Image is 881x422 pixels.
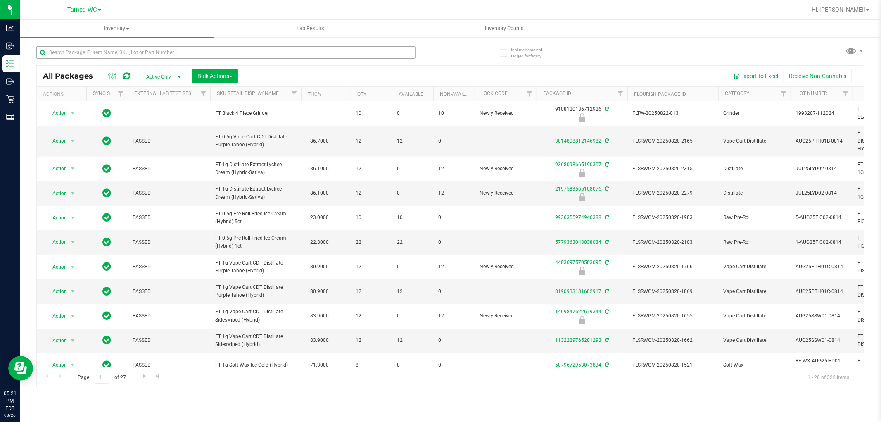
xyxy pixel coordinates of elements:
button: Export to Excel [728,69,784,83]
inline-svg: Inventory [6,60,14,68]
inline-svg: Outbound [6,77,14,86]
span: 0 [438,214,470,222]
span: select [68,335,78,346]
a: THC% [308,91,321,97]
a: Inventory Counts [407,20,601,37]
span: 12 [356,263,387,271]
span: FT 1g Vape Cart CDT Distillate Sideswiped (Hybrid) [215,308,296,324]
span: Action [45,188,67,199]
span: 10 [356,110,387,117]
span: PASSED [133,189,205,197]
span: Action [45,107,67,119]
span: Inventory Counts [474,25,535,32]
iframe: Resource center [8,356,33,381]
span: Sync from Compliance System [603,186,609,192]
inline-svg: Retail [6,95,14,103]
span: FLSRWGM-20250820-2315 [632,165,713,173]
span: Sync from Compliance System [603,362,609,368]
a: Go to the last page [152,371,164,382]
span: select [68,236,78,248]
span: Action [45,359,67,371]
span: In Sync [103,187,112,199]
button: Receive Non-Cannabis [784,69,852,83]
input: 1 [95,371,109,384]
span: Newly Received [480,263,532,271]
span: 1-AUG25FIC02-0814 [796,238,848,246]
a: Sync Status [93,91,125,96]
span: Newly Received [480,312,532,320]
span: PASSED [133,238,205,246]
span: 80.9000 [306,286,333,298]
span: Sync from Compliance System [603,215,609,220]
a: Package ID [543,91,571,96]
span: Vape Cart Distillate [723,263,786,271]
span: FT 0.5g Vape Cart CDT Distillate Purple Tahoe (Hybrid) [215,133,296,149]
p: 05:21 PM EDT [4,390,16,412]
span: Action [45,286,67,297]
span: 12 [438,189,470,197]
span: 1993207-112024 [796,110,848,117]
a: 9936355974946388 [555,215,601,220]
span: Action [45,335,67,346]
span: Tampa WC [68,6,97,13]
span: select [68,188,78,199]
span: 12 [438,263,470,271]
span: Raw Pre-Roll [723,238,786,246]
span: FLTW-20250822-013 [632,110,713,117]
span: 10 [356,214,387,222]
span: In Sync [103,261,112,272]
div: Newly Received [535,193,629,201]
span: 12 [356,165,387,173]
span: PASSED [133,288,205,296]
span: PASSED [133,263,205,271]
span: 0 [397,110,428,117]
a: Non-Available [440,91,477,97]
span: In Sync [103,107,112,119]
span: Sync from Compliance System [603,138,609,144]
span: FLSRWGM-20250820-2103 [632,238,713,246]
span: Sync from Compliance System [603,288,609,294]
span: AUG25PTH01C-0814 [796,263,848,271]
p: 08/26 [4,412,16,418]
span: JUL25LYD02-0814 [796,189,848,197]
span: FT 1g Distillate Extract Lychee Dream (Hybrid-Sativa) [215,161,296,176]
a: Filter [523,87,537,101]
span: Grinder [723,110,786,117]
span: 5-AUG25FIC02-0814 [796,214,848,222]
span: Action [45,236,67,248]
a: External Lab Test Result [134,91,199,96]
a: Sku Retail Display Name [217,91,279,96]
span: FLSRWGM-20250820-1521 [632,361,713,369]
span: Soft Wax [723,361,786,369]
span: FT 1g Vape Cart CDT Distillate Purple Tahoe (Hybrid) [215,259,296,275]
a: Filter [197,87,210,101]
a: Go to the next page [138,371,150,382]
span: 12 [356,189,387,197]
a: Filter [777,87,791,101]
a: Inventory [20,20,214,37]
a: Category [725,91,749,96]
span: 22 [397,238,428,246]
span: 10 [397,214,428,222]
a: Qty [357,91,366,97]
span: 12 [397,137,428,145]
span: 83.9000 [306,310,333,322]
span: Action [45,212,67,224]
input: Search Package ID, Item Name, SKU, Lot or Part Number... [36,46,416,59]
span: 12 [397,288,428,296]
span: 0 [438,336,470,344]
span: 12 [356,312,387,320]
a: 9368098665190307 [555,162,601,167]
div: Newly Received [535,169,629,177]
span: 10 [438,110,470,117]
span: 12 [356,336,387,344]
span: Vape Cart Distillate [723,312,786,320]
div: Newly Received [535,316,629,324]
span: RE-WX-AUG25IED01-0814 [796,357,848,373]
a: Lock Code [481,91,508,96]
span: FLSRWGM-20250820-1655 [632,312,713,320]
a: Filter [614,87,627,101]
span: PASSED [133,137,205,145]
span: FLSRWGM-20250820-1662 [632,336,713,344]
span: 23.0000 [306,212,333,224]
